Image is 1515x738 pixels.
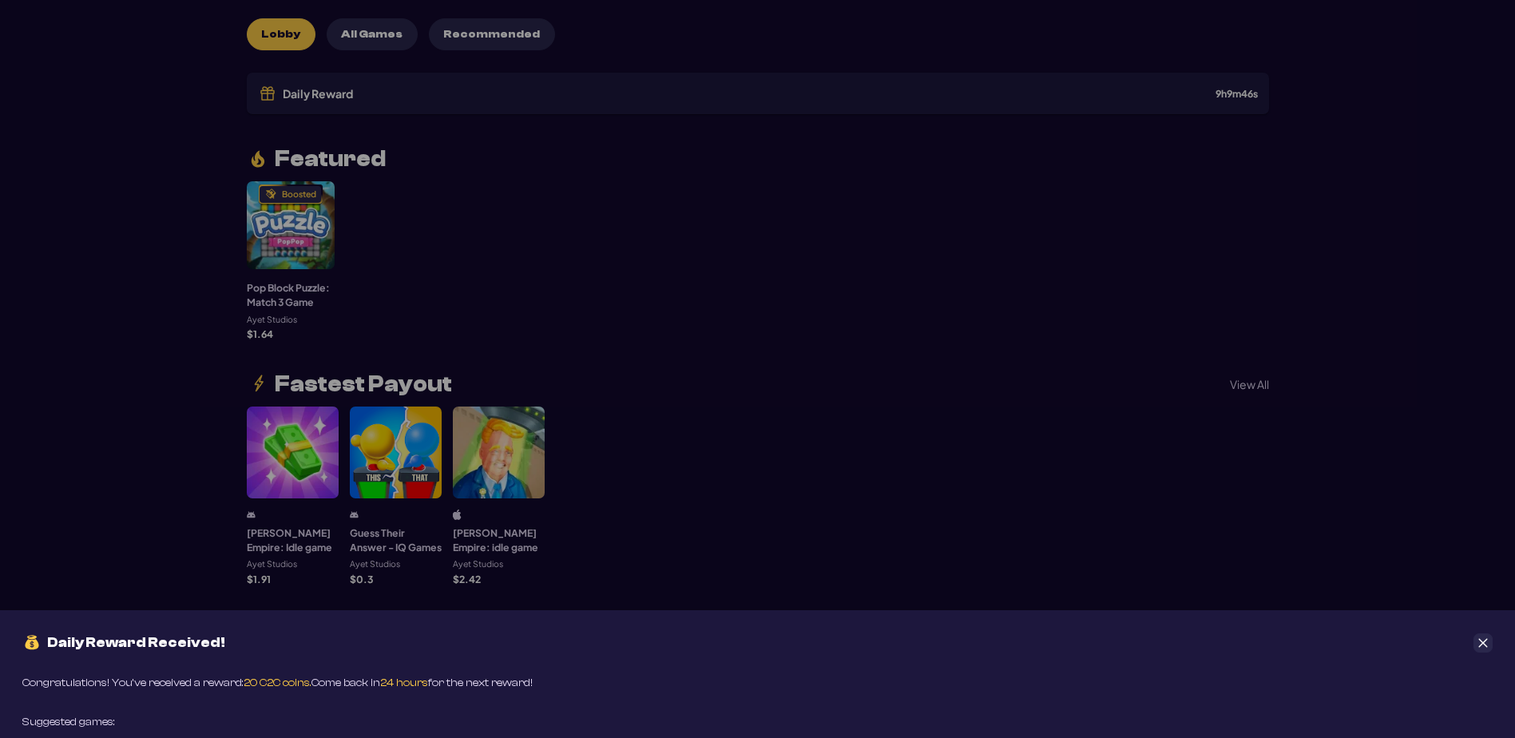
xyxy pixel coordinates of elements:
span: 24 hours [380,676,428,689]
img: money [22,633,42,653]
span: Daily Reward Received! [47,636,225,650]
span: 20 C2C coins. [244,676,311,689]
div: Congratulations! You’ve received a reward: Come back in for the next reward! [22,675,533,692]
button: Close [1473,633,1493,653]
div: Suggested games: [22,714,115,731]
